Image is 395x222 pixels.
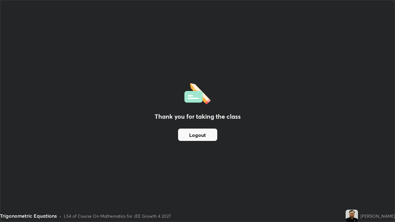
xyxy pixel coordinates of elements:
img: offlineFeedback.1438e8b3.svg [184,81,211,105]
h2: Thank you for taking the class [155,112,241,121]
div: [PERSON_NAME] [360,213,395,219]
img: 73d70f05cd564e35b158daee22f98a87.jpg [346,210,358,222]
div: L54 of Course On Mathematics for JEE Growth 4 2027 [64,213,171,219]
button: Logout [178,129,217,141]
div: • [59,213,61,219]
